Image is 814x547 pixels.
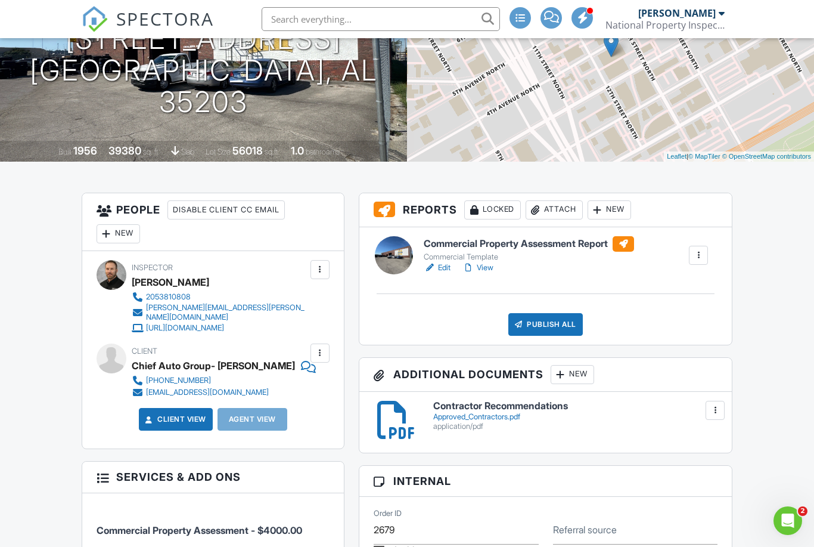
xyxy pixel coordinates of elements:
h6: Commercial Property Assessment Report [424,236,634,252]
div: Commercial Template [424,252,634,262]
div: Attach [526,200,583,220]
div: | [664,152,814,162]
span: SPECTORA [116,6,214,31]
span: Client [132,347,157,356]
div: [PERSON_NAME] [132,273,209,291]
label: Referral source [553,523,617,536]
span: sq. ft. [143,147,160,156]
a: Leaflet [667,153,686,160]
img: The Best Home Inspection Software - Spectora [82,6,108,32]
div: [PERSON_NAME] [638,7,716,19]
a: [EMAIL_ADDRESS][DOMAIN_NAME] [132,387,306,398]
div: 1956 [73,144,97,157]
span: 2 [798,506,807,516]
a: [PHONE_NUMBER] [132,375,306,387]
h3: Additional Documents [359,358,732,392]
span: Lot Size [206,147,231,156]
div: [URL][DOMAIN_NAME] [146,323,224,333]
div: Approved_Contractors.pdf [433,412,717,422]
div: [EMAIL_ADDRESS][DOMAIN_NAME] [146,388,269,397]
li: Service: Commercial Property Assessment [97,502,330,546]
h3: Internal [359,466,732,497]
span: Built [58,147,72,156]
h3: Services & Add ons [82,462,344,493]
a: Contractor Recommendations Approved_Contractors.pdf application/pdf [433,401,717,431]
input: Search everything... [262,7,500,31]
div: Chief Auto Group- [PERSON_NAME] [132,357,295,375]
div: application/pdf [433,422,717,431]
h1: [STREET_ADDRESS] [GEOGRAPHIC_DATA], AL 35203 [19,23,388,118]
h3: People [82,193,344,251]
div: New [588,200,631,220]
span: bathrooms [306,147,340,156]
span: Inspector [132,263,173,272]
a: 2053810808 [132,291,307,303]
a: [PERSON_NAME][EMAIL_ADDRESS][PERSON_NAME][DOMAIN_NAME] [132,303,307,322]
div: Publish All [508,313,583,336]
h6: Contractor Recommendations [433,401,717,412]
div: 39380 [108,144,141,157]
div: Locked [464,200,521,220]
span: sq.ft. [265,147,279,156]
div: [PERSON_NAME][EMAIL_ADDRESS][PERSON_NAME][DOMAIN_NAME] [146,303,307,322]
div: 2053810808 [146,292,191,302]
a: View [462,262,493,274]
a: SPECTORA [82,16,214,41]
span: slab [181,147,194,156]
div: 56018 [232,144,263,157]
a: [URL][DOMAIN_NAME] [132,322,307,334]
a: Client View [143,413,206,425]
iframe: Intercom live chat [773,506,802,535]
div: Disable Client CC Email [167,200,285,220]
div: 1.0 [291,144,304,157]
div: New [551,365,594,384]
div: [PHONE_NUMBER] [146,376,211,385]
div: National Property Inspections [605,19,725,31]
h3: Reports [359,193,732,227]
a: © MapTiler [688,153,720,160]
span: Commercial Property Assessment - $4000.00 [97,524,302,536]
label: Order ID [374,508,402,518]
a: © OpenStreetMap contributors [722,153,811,160]
a: Commercial Property Assessment Report Commercial Template [424,236,634,262]
div: New [97,224,140,243]
a: Edit [424,262,451,274]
